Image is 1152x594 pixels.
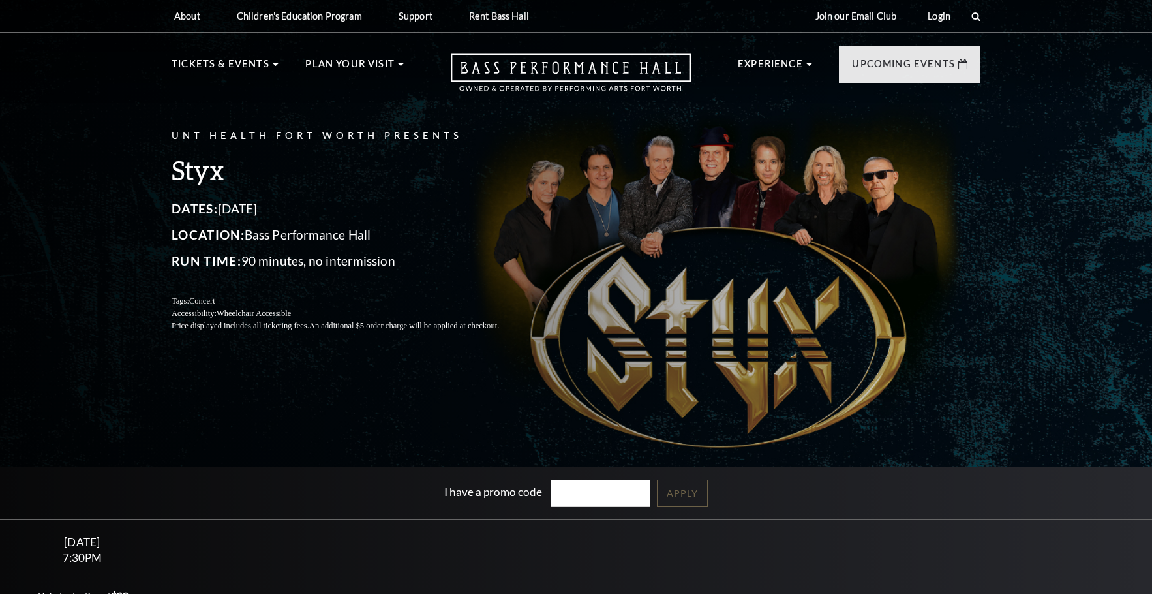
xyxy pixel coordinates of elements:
[738,56,803,80] p: Experience
[189,296,215,305] span: Concert
[16,535,149,549] div: [DATE]
[305,56,395,80] p: Plan Your Visit
[172,153,530,187] h3: Styx
[172,307,530,320] p: Accessibility:
[172,56,269,80] p: Tickets & Events
[172,251,530,272] p: 90 minutes, no intermission
[217,309,291,318] span: Wheelchair Accessible
[172,320,530,332] p: Price displayed includes all ticketing fees.
[469,10,529,22] p: Rent Bass Hall
[172,198,530,219] p: [DATE]
[399,10,432,22] p: Support
[237,10,362,22] p: Children's Education Program
[172,225,530,245] p: Bass Performance Hall
[172,253,241,268] span: Run Time:
[309,321,499,330] span: An additional $5 order charge will be applied at checkout.
[16,552,149,563] div: 7:30PM
[172,227,245,242] span: Location:
[852,56,955,80] p: Upcoming Events
[172,295,530,307] p: Tags:
[174,10,200,22] p: About
[172,128,530,144] p: UNT Health Fort Worth Presents
[172,201,218,216] span: Dates:
[444,485,542,499] label: I have a promo code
